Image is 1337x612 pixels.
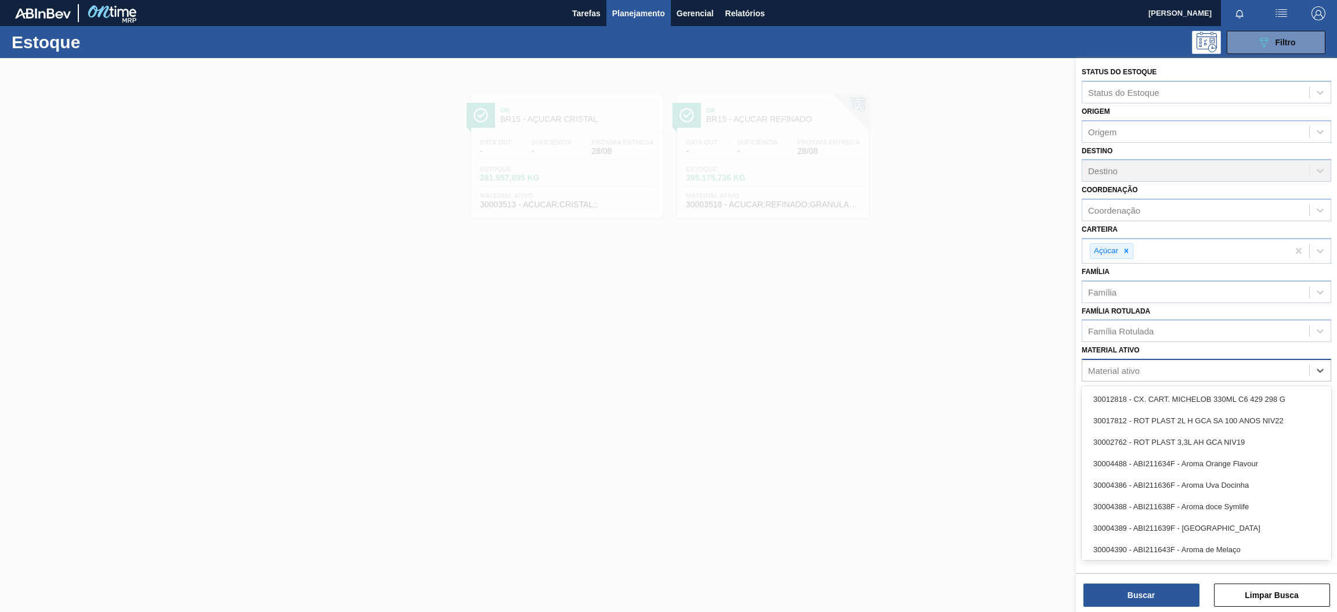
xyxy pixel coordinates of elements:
img: Logout [1311,6,1325,20]
img: userActions [1274,6,1288,20]
div: Material ativo [1088,366,1140,376]
button: Notificações [1221,5,1258,21]
span: Filtro [1275,38,1296,47]
h1: Estoque [12,35,190,49]
div: 30004388 - ABI211638F - Aroma doce Symlife [1082,496,1331,517]
div: 30017812 - ROT PLAST 2L H GCA SA 100 ANOS NIV22 [1082,410,1331,431]
div: Família Rotulada [1088,326,1154,336]
label: Status do Estoque [1082,68,1157,76]
img: TNhmsLtSVTkK8tSr43FrP2fwEKptu5GPRR3wAAAABJRU5ErkJggg== [15,8,71,19]
label: Material ativo [1082,346,1140,354]
label: Coordenação [1082,186,1138,194]
div: 30002762 - ROT PLAST 3,3L AH GCA NIV19 [1082,431,1331,453]
div: Coordenação [1088,206,1140,215]
div: 30004488 - ABI211634F - Aroma Orange Flavour [1082,453,1331,474]
div: 30004390 - ABI211643F - Aroma de Melaço [1082,539,1331,560]
div: Origem [1088,127,1116,136]
div: 30004389 - ABI211639F - [GEOGRAPHIC_DATA] [1082,517,1331,539]
div: 30004386 - ABI211636F - Aroma Uva Docinha [1082,474,1331,496]
label: Carteira [1082,225,1118,233]
span: Relatórios [725,6,765,20]
div: Pogramando: nenhum usuário selecionado [1192,31,1221,54]
div: Açúcar [1090,244,1120,258]
label: Destino [1082,147,1112,155]
label: Família Rotulada [1082,307,1150,315]
div: Família [1088,287,1116,297]
div: 30012818 - CX. CART. MICHELOB 330ML C6 429 298 G [1082,388,1331,410]
span: Tarefas [572,6,601,20]
div: Status do Estoque [1088,87,1159,97]
label: Origem [1082,107,1110,116]
button: Filtro [1227,31,1325,54]
span: Planejamento [612,6,665,20]
label: Família [1082,268,1110,276]
span: Gerencial [677,6,714,20]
